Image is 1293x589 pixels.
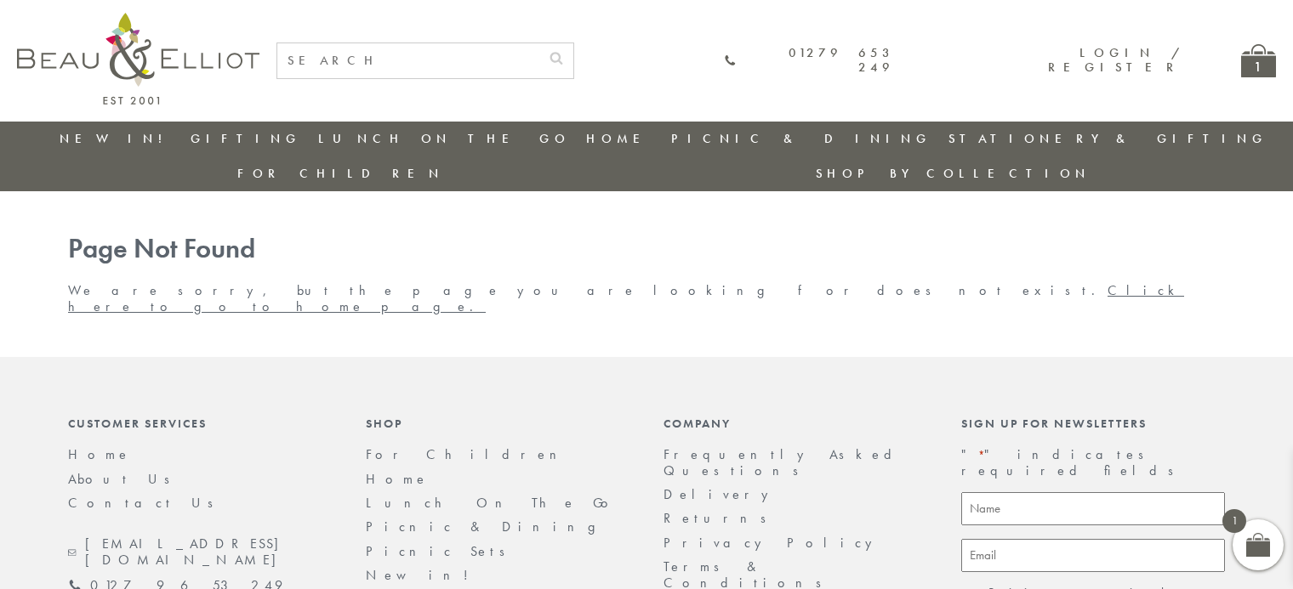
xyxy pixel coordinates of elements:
[68,536,332,568] a: [EMAIL_ADDRESS][DOMAIN_NAME]
[366,566,481,584] a: New in!
[318,130,570,147] a: Lunch On The Go
[664,416,927,430] div: Company
[237,165,444,182] a: For Children
[664,485,778,503] a: Delivery
[366,416,629,430] div: Shop
[1222,509,1246,533] span: 1
[724,46,894,76] a: 01279 653 249
[277,43,539,78] input: SEARCH
[586,130,654,147] a: Home
[68,416,332,430] div: Customer Services
[60,130,174,147] a: New in!
[68,470,181,488] a: About Us
[1241,44,1276,77] a: 1
[961,539,1225,572] input: Email
[961,447,1225,479] p: " " indicates required fields
[68,281,1184,314] a: Click here to go to home page.
[366,470,429,488] a: Home
[17,13,259,105] img: logo
[961,416,1225,430] div: Sign up for newsletters
[664,509,778,527] a: Returns
[961,492,1225,525] input: Name
[1048,44,1182,76] a: Login / Register
[68,494,225,512] a: Contact Us
[68,445,131,463] a: Home
[366,518,612,535] a: Picnic & Dining
[664,445,903,479] a: Frequently Asked Questions
[366,542,516,560] a: Picnic Sets
[68,234,1225,265] h1: Page Not Found
[948,130,1267,147] a: Stationery & Gifting
[51,234,1242,314] div: We are sorry, but the page you are looking for does not exist.
[366,445,570,463] a: For Children
[366,494,618,512] a: Lunch On The Go
[664,534,881,552] a: Privacy Policy
[191,130,301,147] a: Gifting
[816,165,1091,182] a: Shop by collection
[671,130,931,147] a: Picnic & Dining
